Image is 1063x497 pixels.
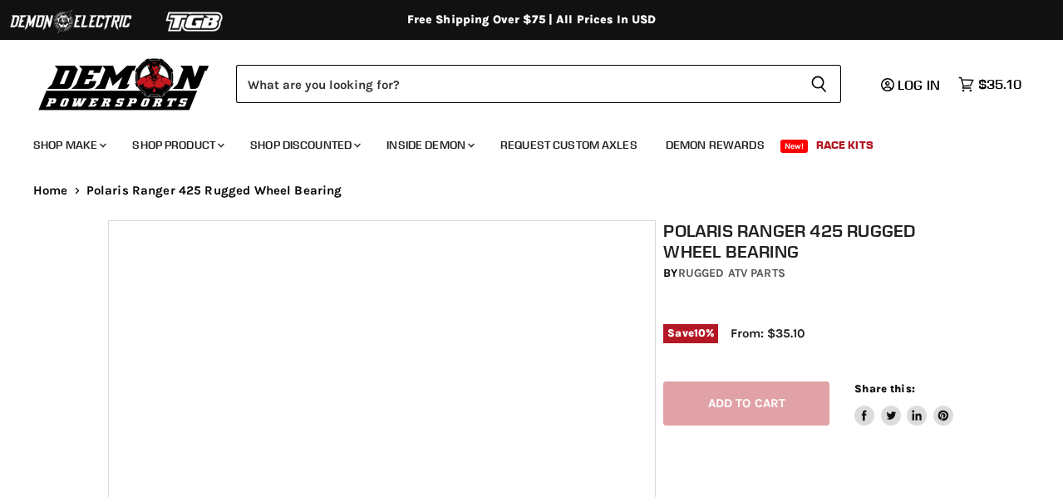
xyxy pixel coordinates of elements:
span: Share this: [854,382,914,395]
span: $35.10 [978,76,1021,92]
a: Rugged ATV Parts [678,266,785,280]
a: Shop Make [21,128,116,162]
img: TGB Logo 2 [133,6,258,37]
span: Log in [898,76,940,93]
a: Log in [874,77,950,92]
a: Shop Product [120,128,234,162]
div: by [663,264,962,283]
a: $35.10 [950,72,1030,96]
aside: Share this: [854,381,953,426]
span: 10 [694,327,706,339]
a: Demon Rewards [653,128,777,162]
form: Product [236,65,841,103]
a: Request Custom Axles [488,128,650,162]
a: Home [33,184,68,198]
img: Demon Electric Logo 2 [8,6,133,37]
button: Search [797,65,841,103]
h1: Polaris Ranger 425 Rugged Wheel Bearing [663,220,962,262]
img: Demon Powersports [33,54,215,113]
span: Polaris Ranger 425 Rugged Wheel Bearing [86,184,342,198]
span: From: $35.10 [731,326,805,341]
a: Shop Discounted [238,128,371,162]
input: Search [236,65,797,103]
ul: Main menu [21,121,1017,162]
a: Race Kits [804,128,886,162]
span: New! [780,140,809,153]
a: Inside Demon [374,128,485,162]
span: Save % [663,324,718,342]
